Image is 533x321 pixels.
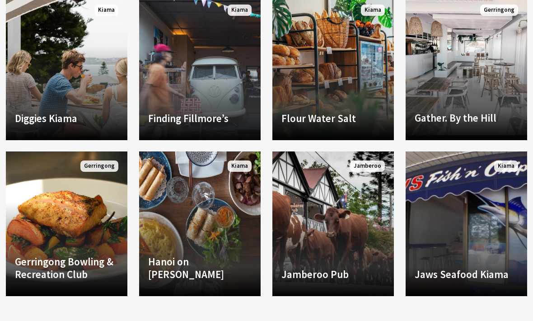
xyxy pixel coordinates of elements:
[15,112,118,125] h4: Diggies Kiama
[15,255,118,280] h4: Gerringong Bowling & Recreation Club
[406,151,527,296] a: Jaws Seafood Kiama Kiama
[281,112,385,125] h4: Flour Water Salt
[480,5,518,16] span: Gerringong
[139,151,261,296] a: Another Image Used Hanoi on [PERSON_NAME] Kiama
[228,160,252,172] span: Kiama
[228,5,252,16] span: Kiama
[415,268,518,281] h4: Jaws Seafood Kiama
[415,112,518,124] h4: Gather. By the Hill
[350,160,385,172] span: Jamberoo
[415,131,518,164] p: Modern Asian Cuisine by the sea! With spectacular views of [GEOGRAPHIC_DATA] and the…
[148,255,252,280] h4: Hanoi on [PERSON_NAME]
[80,160,118,172] span: Gerringong
[361,5,385,16] span: Kiama
[272,151,394,296] a: Another Image Used Jamberoo Pub Jamberoo
[281,268,385,281] h4: Jamberoo Pub
[6,151,127,296] a: Another Image Used Gerringong Bowling & Recreation Club Gerringong
[494,160,518,172] span: Kiama
[148,112,252,125] h4: Finding Fillmore’s
[94,5,118,16] span: Kiama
